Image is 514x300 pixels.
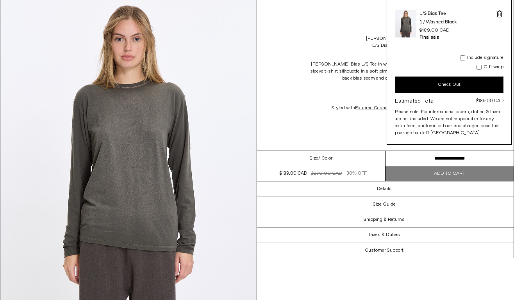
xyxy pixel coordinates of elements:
div: 30% OFF [346,170,367,177]
span: / Color [318,155,332,162]
p: Styled with [307,101,464,115]
div: $270.00 CAD [311,170,342,177]
h3: Shipping & Returns [364,217,405,222]
span: Add to cart [434,170,465,177]
div: $189.00 CAD [279,170,307,177]
p: [PERSON_NAME] Bias L/S Tee in washed black features a classic long sleeve t-shirt silhouette in a... [307,57,464,86]
a: Extreme Cashmere N°240 Laufen Short [355,105,439,111]
span: Size [310,155,318,162]
h3: Taxes & Duties [368,232,400,238]
button: Add to cart [385,166,514,181]
a: [PERSON_NAME] [366,35,405,42]
h3: Customer Support [365,248,403,253]
h3: Size Guide [373,202,396,207]
h3: Details [377,186,392,192]
div: L/S Bias Tee [372,42,398,49]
